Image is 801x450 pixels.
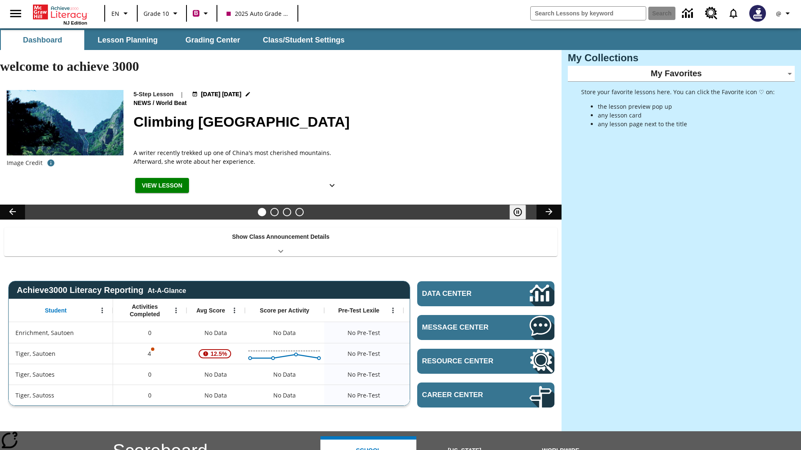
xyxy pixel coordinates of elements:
[417,315,554,340] a: Message Center
[422,357,504,365] span: Resource Center
[228,304,241,317] button: Open Menu
[723,2,744,24] a: Notifications
[148,328,151,337] span: 0
[417,382,554,407] a: Career Center
[568,66,795,82] div: My Favorites
[531,7,646,20] input: search field
[283,208,291,216] button: Slide 3 Pre-release lesson
[200,324,231,341] span: No Data
[509,205,534,220] div: Pause
[194,8,198,18] span: B
[45,307,67,314] span: Student
[111,9,119,18] span: EN
[153,100,154,106] span: /
[140,6,184,21] button: Grade: Grade 10, Select a grade
[422,323,504,332] span: Message Center
[338,307,380,314] span: Pre-Test Lexile
[269,387,300,404] div: No Data, Tiger, Sautoss
[133,99,153,108] span: News
[269,325,300,341] div: No Data, Enrichment, Sautoen
[348,370,380,379] span: No Pre-Test, Tiger, Sautoes
[403,343,483,364] div: No Data, Tiger, Sautoen
[148,391,151,400] span: 0
[133,111,552,132] h2: Climbing Mount Tai
[4,227,557,256] div: Show Class Announcement Details
[227,9,288,18] span: 2025 Auto Grade 10
[96,304,108,317] button: Open Menu
[186,322,245,343] div: No Data, Enrichment, Sautoen
[148,285,186,295] div: At-A-Glance
[113,343,186,364] div: 4, One or more Activity scores may be invalid., Tiger, Sautoen
[7,90,123,156] img: 6000 stone steps to climb Mount Tai in Chinese countryside
[147,349,153,358] p: 4
[15,328,74,337] span: Enrichment, Sautoen
[189,6,214,21] button: Boost Class color is violet red. Change class color
[133,148,342,166] span: A writer recently trekked up one of China's most cherished mountains. Afterward, she wrote about ...
[771,6,798,21] button: Profile/Settings
[135,178,189,193] button: View Lesson
[200,366,231,383] span: No Data
[260,307,310,314] span: Score per Activity
[509,205,526,220] button: Pause
[43,155,59,170] button: Credit for photo and all related images: Public Domain/Charlie Fong
[33,4,87,20] a: Home
[324,178,340,193] button: Show Details
[108,6,134,21] button: Language: EN, Select a language
[744,2,771,24] button: Select a new avatar
[180,90,184,99] span: |
[422,391,504,399] span: Career Center
[568,52,795,64] h3: My Collections
[113,364,186,385] div: 0, Tiger, Sautoes
[537,205,562,220] button: Lesson carousel, Next
[113,385,186,405] div: 0, Tiger, Sautoss
[677,2,700,25] a: Data Center
[598,111,775,120] li: any lesson card
[403,322,483,343] div: No Data, Enrichment, Sautoen
[749,5,766,22] img: Avatar
[3,1,28,26] button: Open side menu
[17,285,186,295] span: Achieve3000 Literacy Reporting
[232,232,330,241] p: Show Class Announcement Details
[700,2,723,25] a: Resource Center, Will open in new tab
[15,349,55,358] span: Tiger, Sautoen
[117,303,172,318] span: Activities Completed
[348,391,380,400] span: No Pre-Test, Tiger, Sautoss
[207,346,231,361] span: 12.5%
[186,343,245,364] div: , 12.5%, Attention! This student's Average First Try Score of 12.5% is below 65%, Tiger, Sautoen
[598,102,775,111] li: the lesson preview pop up
[200,387,231,404] span: No Data
[186,385,245,405] div: No Data, Tiger, Sautoss
[113,322,186,343] div: 0, Enrichment, Sautoen
[7,159,43,167] p: Image Credit
[86,30,169,50] button: Lesson Planning
[186,364,245,385] div: No Data, Tiger, Sautoes
[33,3,87,25] div: Home
[417,281,554,306] a: Data Center
[156,99,189,108] span: World Beat
[170,304,182,317] button: Open Menu
[190,90,252,99] button: Jul 22 - Jun 30 Choose Dates
[270,208,279,216] button: Slide 2 Defining Our Government's Purpose
[348,328,380,337] span: No Pre-Test, Enrichment, Sautoen
[148,370,151,379] span: 0
[295,208,304,216] button: Slide 4 Career Lesson
[422,290,501,298] span: Data Center
[15,391,54,400] span: Tiger, Sautoss
[387,304,399,317] button: Open Menu
[776,9,781,18] span: @
[1,30,84,50] button: Dashboard
[258,208,266,216] button: Slide 1 Climbing Mount Tai
[403,364,483,385] div: No Data, Tiger, Sautoes
[269,366,300,383] div: No Data, Tiger, Sautoes
[256,30,351,50] button: Class/Student Settings
[63,20,87,25] span: NJ Edition
[581,87,775,96] p: Store your favorite lessons here. You can click the Favorite icon ♡ on:
[133,90,174,99] p: 5-Step Lesson
[598,120,775,128] li: any lesson page next to the title
[144,9,169,18] span: Grade 10
[403,385,483,405] div: No Data, Tiger, Sautoss
[196,307,225,314] span: Avg Score
[348,349,380,358] span: No Pre-Test, Tiger, Sautoen
[201,90,242,99] span: [DATE] [DATE]
[417,349,554,374] a: Resource Center, Will open in new tab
